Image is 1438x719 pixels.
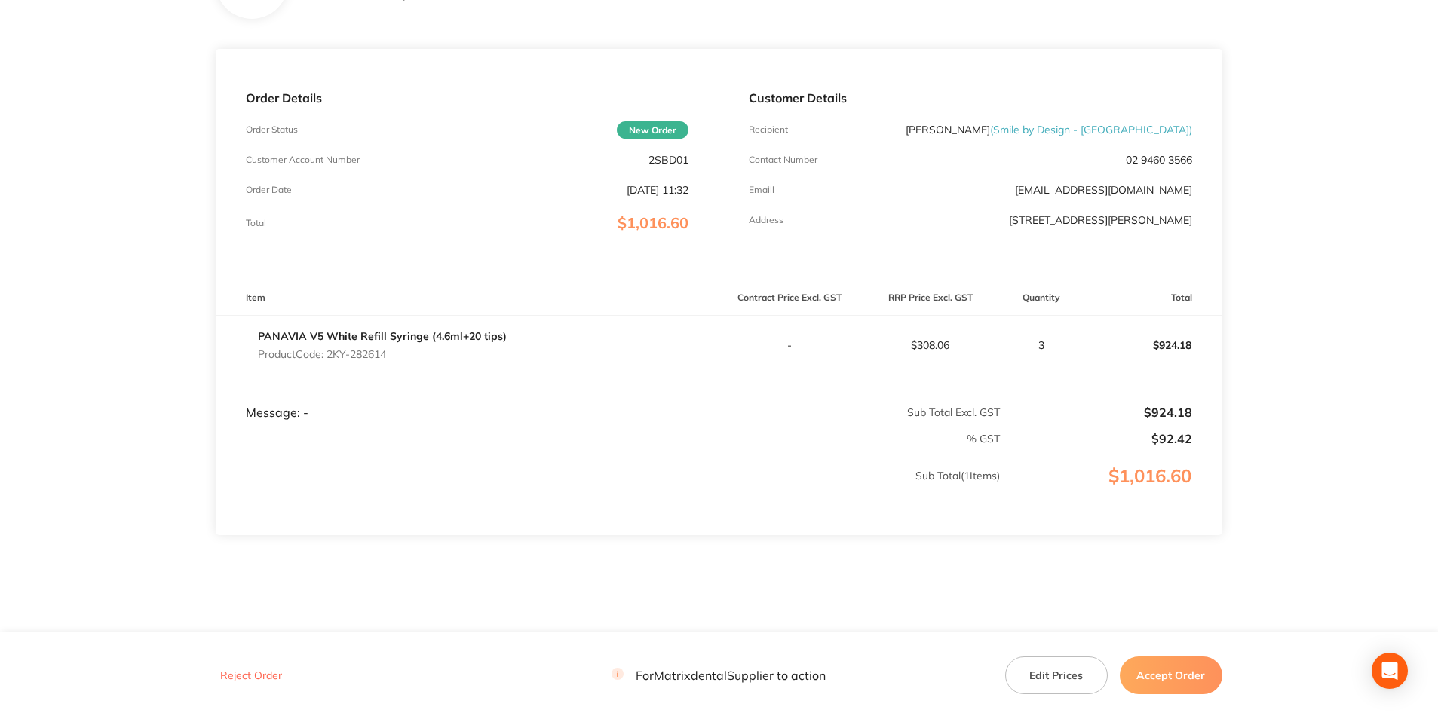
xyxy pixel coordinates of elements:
[216,375,719,420] td: Message: -
[627,184,688,196] p: [DATE] 11:32
[1001,280,1081,316] th: Quantity
[1009,214,1192,226] p: [STREET_ADDRESS][PERSON_NAME]
[246,124,298,135] p: Order Status
[618,213,688,232] span: $1,016.60
[1015,183,1192,197] a: [EMAIL_ADDRESS][DOMAIN_NAME]
[216,669,287,683] button: Reject Order
[1082,327,1222,363] p: $924.18
[749,91,1191,105] p: Customer Details
[749,215,783,225] p: Address
[258,348,507,360] p: Product Code: 2KY-282614
[906,124,1192,136] p: [PERSON_NAME]
[258,329,507,343] a: PANAVIA V5 White Refill Syringe (4.6ml+20 tips)
[617,121,688,139] span: New Order
[749,124,788,135] p: Recipient
[749,185,774,195] p: Emaill
[1001,432,1192,445] p: $92.42
[246,91,688,105] p: Order Details
[1001,405,1192,419] p: $924.18
[648,154,688,166] p: 2SBD01
[216,433,1000,445] p: % GST
[860,280,1001,316] th: RRP Price Excl. GST
[1001,339,1081,351] p: 3
[990,123,1192,136] span: ( Smile by Design - [GEOGRAPHIC_DATA] )
[1120,656,1222,694] button: Accept Order
[216,470,1000,512] p: Sub Total ( 1 Items)
[749,155,817,165] p: Contact Number
[246,185,292,195] p: Order Date
[1081,280,1222,316] th: Total
[216,280,719,316] th: Item
[246,155,360,165] p: Customer Account Number
[1126,154,1192,166] p: 02 9460 3566
[719,339,859,351] p: -
[612,669,826,683] p: For Matrixdental Supplier to action
[1372,653,1408,689] div: Open Intercom Messenger
[246,218,266,228] p: Total
[1005,656,1108,694] button: Edit Prices
[860,339,1000,351] p: $308.06
[719,280,860,316] th: Contract Price Excl. GST
[1001,466,1222,517] p: $1,016.60
[719,406,1000,418] p: Sub Total Excl. GST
